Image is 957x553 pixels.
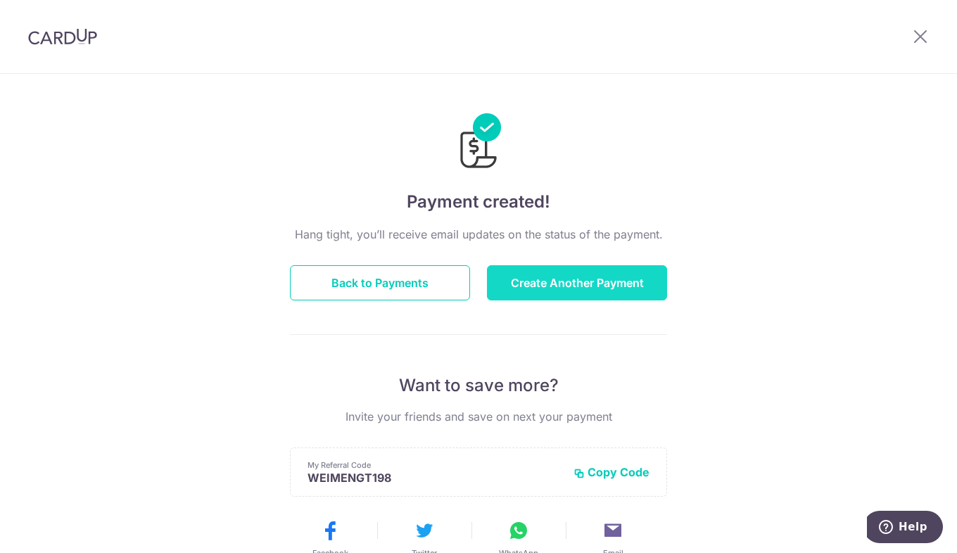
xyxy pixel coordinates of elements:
h4: Payment created! [290,189,667,215]
button: Back to Payments [290,265,470,300]
p: WEIMENGT198 [308,471,562,485]
button: Copy Code [573,465,649,479]
p: Invite your friends and save on next your payment [290,408,667,425]
img: CardUp [28,28,97,45]
iframe: Opens a widget where you can find more information [867,511,943,546]
button: Create Another Payment [487,265,667,300]
p: My Referral Code [308,459,562,471]
p: Hang tight, you’ll receive email updates on the status of the payment. [290,226,667,243]
img: Payments [456,113,501,172]
p: Want to save more? [290,374,667,397]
